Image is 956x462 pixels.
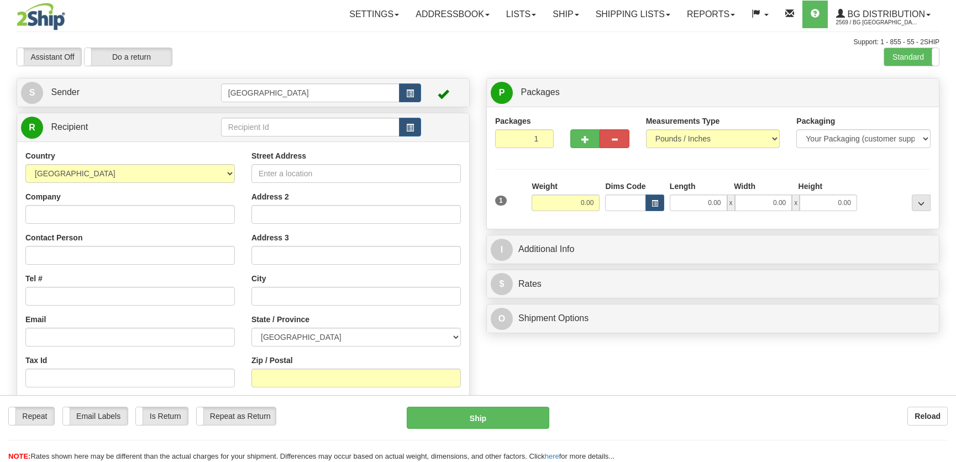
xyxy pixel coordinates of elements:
[836,17,919,28] span: 2569 / BG [GEOGRAPHIC_DATA] (PRINCIPAL)
[25,273,43,284] label: Tel #
[679,1,743,28] a: Reports
[251,164,461,183] input: Enter a location
[491,81,935,104] a: P Packages
[605,181,645,192] label: Dims Code
[491,273,935,296] a: $Rates
[646,116,720,127] label: Measurements Type
[8,452,30,460] span: NOTE:
[931,175,955,287] iframe: chat widget
[491,308,513,330] span: O
[9,407,54,425] label: Repeat
[25,314,46,325] label: Email
[545,452,559,460] a: here
[197,407,276,425] label: Repeat as Return
[491,307,935,330] a: OShipment Options
[251,150,306,161] label: Street Address
[796,116,835,127] label: Packaging
[251,314,309,325] label: State / Province
[21,117,43,139] span: R
[727,195,735,211] span: x
[21,81,221,104] a: S Sender
[587,1,679,28] a: Shipping lists
[251,191,289,202] label: Address 2
[670,181,696,192] label: Length
[221,83,400,102] input: Sender Id
[251,273,266,284] label: City
[341,1,407,28] a: Settings
[521,87,559,97] span: Packages
[63,407,128,425] label: Email Labels
[221,118,400,136] input: Recipient Id
[532,181,557,192] label: Weight
[17,38,939,47] div: Support: 1 - 855 - 55 - 2SHIP
[915,412,941,421] b: Reload
[17,3,65,30] img: logo2569.jpg
[407,1,498,28] a: Addressbook
[495,116,531,127] label: Packages
[799,181,823,192] label: Height
[25,355,47,366] label: Tax Id
[491,238,935,261] a: IAdditional Info
[21,82,43,104] span: S
[792,195,800,211] span: x
[251,232,289,243] label: Address 3
[491,82,513,104] span: P
[491,273,513,295] span: $
[907,407,948,426] button: Reload
[21,116,199,139] a: R Recipient
[17,48,81,66] label: Assistant Off
[544,1,587,28] a: Ship
[85,48,172,66] label: Do a return
[498,1,544,28] a: Lists
[912,195,931,211] div: ...
[251,355,293,366] label: Zip / Postal
[407,407,549,429] button: Ship
[495,196,507,206] span: 1
[51,87,80,97] span: Sender
[25,150,55,161] label: Country
[491,239,513,261] span: I
[845,9,925,19] span: BG Distribution
[51,122,88,132] span: Recipient
[828,1,939,28] a: BG Distribution 2569 / BG [GEOGRAPHIC_DATA] (PRINCIPAL)
[136,407,187,425] label: Is Return
[884,48,939,66] label: Standard
[734,181,755,192] label: Width
[25,232,82,243] label: Contact Person
[25,191,61,202] label: Company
